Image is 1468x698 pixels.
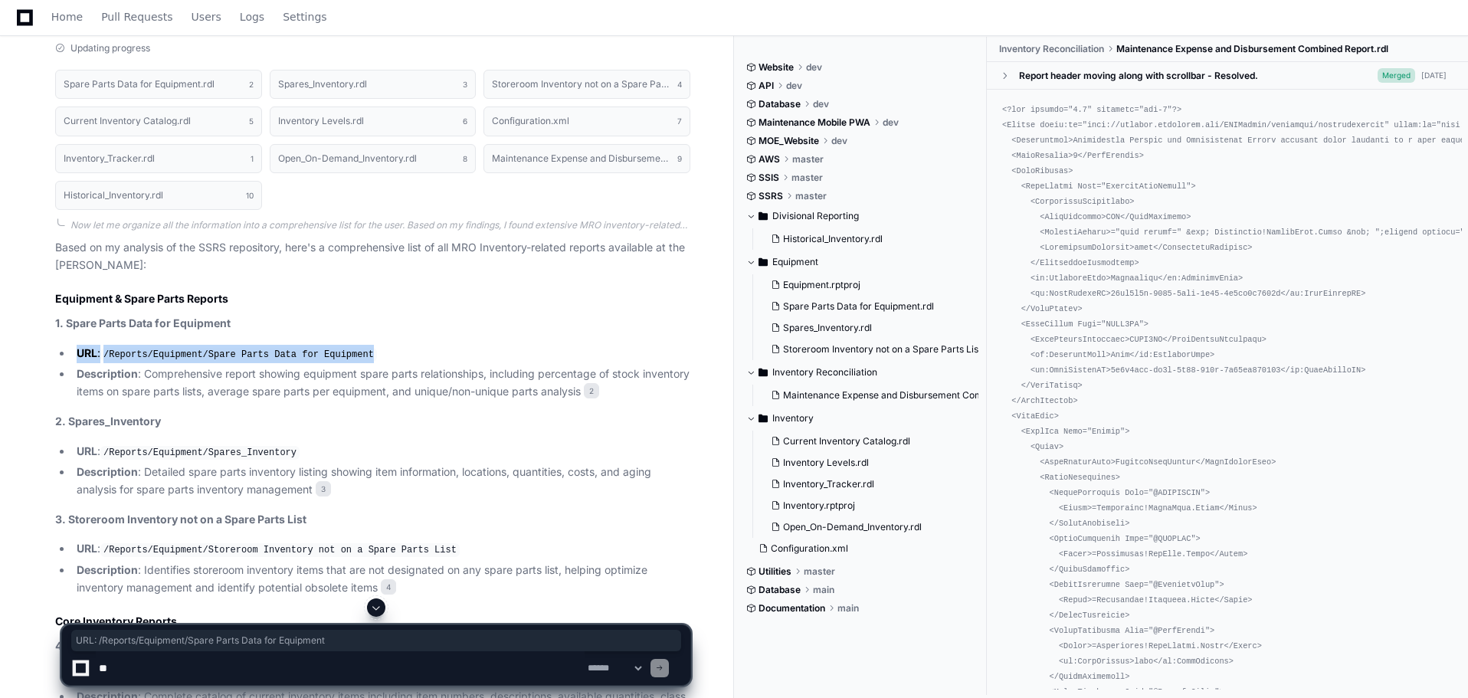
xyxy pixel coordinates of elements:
span: 8 [463,152,467,165]
span: Maintenance Expense and Disbursement Combined Report.rdl [1116,43,1388,55]
svg: Directory [759,253,768,271]
span: Website [759,61,794,74]
span: 2 [584,383,599,398]
strong: URL [77,444,97,457]
span: SSRS [759,190,783,202]
span: Maintenance Mobile PWA [759,116,870,129]
button: Spare Parts Data for Equipment.rdl [765,296,978,317]
button: Inventory Reconciliation [746,360,975,385]
button: Configuration.xml [752,538,966,559]
strong: 3. Storeroom Inventory not on a Spare Parts List [55,513,306,526]
span: dev [813,98,829,110]
li: : [72,443,690,461]
h2: Equipment & Spare Parts Reports [55,291,690,306]
span: Inventory Reconciliation [999,43,1104,55]
code: /Reports/Equipment/Storeroom Inventory not on a Spare Parts List [100,543,460,557]
button: Inventory Levels.rdl6 [270,107,477,136]
span: API [759,80,774,92]
span: Equipment.rptproj [783,279,860,291]
span: Spares_Inventory.rdl [783,322,872,334]
div: [DATE] [1421,70,1447,81]
span: Pull Requests [101,12,172,21]
span: dev [786,80,802,92]
button: Historical_Inventory.rdl [765,228,966,250]
strong: Description [77,465,138,478]
span: MOE_Website [759,135,819,147]
button: Equipment [746,250,975,274]
span: Inventory_Tracker.rdl [783,478,874,490]
span: master [804,565,835,578]
li: : [72,345,690,363]
span: dev [883,116,899,129]
span: Settings [283,12,326,21]
svg: Directory [759,363,768,382]
button: Inventory Levels.rdl [765,452,966,474]
strong: Description [77,367,138,380]
span: Updating progress [70,42,150,54]
strong: 2. Spares_Inventory [55,415,161,428]
button: Configuration.xml7 [483,107,690,136]
span: 1 [251,152,254,165]
span: AWS [759,153,780,165]
p: Based on my analysis of the SSRS repository, here's a comprehensive list of all MRO Inventory-rel... [55,239,690,274]
button: Current Inventory Catalog.rdl [765,431,966,452]
span: Merged [1378,68,1415,83]
span: Spare Parts Data for Equipment.rdl [783,300,934,313]
code: /Reports/Equipment/Spare Parts Data for Equipment [100,348,377,362]
span: dev [806,61,822,74]
button: Spares_Inventory.rdl [765,317,978,339]
li: : [72,540,690,559]
span: Divisional Reporting [772,210,859,222]
span: 9 [677,152,682,165]
svg: Directory [759,207,768,225]
h1: Spare Parts Data for Equipment.rdl [64,80,215,89]
span: 7 [677,115,682,127]
span: main [813,584,834,596]
span: Home [51,12,83,21]
h1: Maintenance Expense and Disbursement Combined Report.rdl [492,154,670,163]
span: Inventory Levels.rdl [783,457,869,469]
span: Inventory [772,412,814,424]
span: 5 [249,115,254,127]
strong: Description [77,563,138,576]
span: Configuration.xml [771,542,848,555]
svg: Directory [759,409,768,428]
span: Inventory.rptproj [783,500,855,512]
button: Open_On-Demand_Inventory.rdl8 [270,144,477,173]
h1: Current Inventory Catalog.rdl [64,116,191,126]
span: Utilities [759,565,791,578]
span: Database [759,584,801,596]
span: master [792,153,824,165]
span: Maintenance Expense and Disbursement Combined Report.rdl [783,389,1052,401]
div: Now let me organize all the information into a comprehensive list for the user. Based on my findi... [70,219,690,231]
span: Historical_Inventory.rdl [783,233,883,245]
strong: 1. Spare Parts Data for Equipment [55,316,231,329]
button: Maintenance Expense and Disbursement Combined Report.rdl9 [483,144,690,173]
span: dev [831,135,847,147]
span: 10 [246,189,254,202]
button: Divisional Reporting [746,204,975,228]
li: : Comprehensive report showing equipment spare parts relationships, including percentage of stock... [72,365,690,401]
button: Historical_Inventory.rdl10 [55,181,262,210]
span: Logs [240,12,264,21]
span: master [795,190,827,202]
span: Current Inventory Catalog.rdl [783,435,910,447]
button: Storeroom Inventory not on a Spare Parts List.rdl4 [483,70,690,99]
span: 3 [463,78,467,90]
h1: Historical_Inventory.rdl [64,191,163,200]
span: 2 [249,78,254,90]
strong: URL [77,542,97,555]
h1: Storeroom Inventory not on a Spare Parts List.rdl [492,80,670,89]
span: URL: /Reports/Equipment/Spare Parts Data for Equipment [76,634,677,647]
h1: Configuration.xml [492,116,569,126]
button: Storeroom Inventory not on a Spare Parts List.rdl [765,339,978,360]
button: Current Inventory Catalog.rdl5 [55,107,262,136]
button: Inventory_Tracker.rdl1 [55,144,262,173]
span: 4 [677,78,682,90]
span: 3 [316,481,331,496]
span: Inventory Reconciliation [772,366,877,378]
h1: Spares_Inventory.rdl [278,80,367,89]
button: Spares_Inventory.rdl3 [270,70,477,99]
span: 4 [381,579,396,595]
button: Equipment.rptproj [765,274,978,296]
